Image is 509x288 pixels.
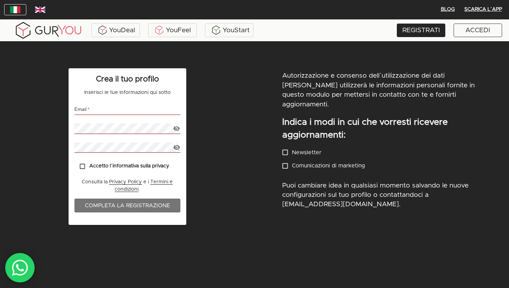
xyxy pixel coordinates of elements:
[282,116,481,141] p: Indica i modi in cui che vorresti ricevere aggiornamenti:
[464,5,502,14] span: Scarica l´App
[474,255,509,288] div: Widget chat
[14,21,83,40] img: gyLogo01.5aaa2cff.png
[474,255,509,288] iframe: Chat Widget
[148,23,197,37] a: YouFeel
[154,25,164,35] img: KDuXBJLpDstiOJIlCPq11sr8c6VfEN1ke5YIAoPlCPqmrDPlQeIQgHlNqkP7FCiAKJQRHlC7RCaiHTHAlEEQLmFuo+mIt2xQB...
[439,5,456,14] span: BLOG
[91,23,140,37] a: YouDeal
[109,180,142,185] a: Privacy Policy
[397,24,445,37] a: REGISTRATI
[437,4,459,15] button: BLOG
[282,181,481,209] p: Puoi cambiare idea in qualsiasi momento salvando le nuove configurazioni sul tuo profilo o contat...
[74,89,180,96] p: Inserisci le tue informazioni qui sotto
[97,25,108,35] img: ALVAdSatItgsAAAAAElFTkSuQmCC
[93,25,138,35] div: YouDeal
[74,74,180,85] p: Crea il tuo profilo
[150,25,195,35] div: YouFeel
[10,6,20,13] img: italy.83948c3f.jpg
[74,178,180,193] p: Consulta la e i .
[462,4,505,15] button: Scarica l´App
[35,7,45,13] img: wDv7cRK3VHVvwAAACV0RVh0ZGF0ZTpjcmVhdGUAMjAxOC0wMy0yNVQwMToxNzoxMiswMDowMGv4vjwAAAAldEVYdGRhdGU6bW...
[282,81,481,109] p: [PERSON_NAME] utilizzerà le informazioni personali fornite in questo modulo per mettersi in conta...
[292,148,321,157] p: Newsletter
[207,25,252,35] div: YouStart
[89,163,169,170] p: Accetto l´informativa sulla privacy
[11,259,29,277] img: whatsAppIcon.04b8739f.svg
[211,25,221,35] img: BxzlDwAAAAABJRU5ErkJggg==
[205,23,253,37] a: YouStart
[282,71,445,80] p: Autorizzazione e consenso dell´utilizzazione dei dati
[292,162,365,170] p: Comunicazioni di marketing
[454,24,502,37] a: ACCEDI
